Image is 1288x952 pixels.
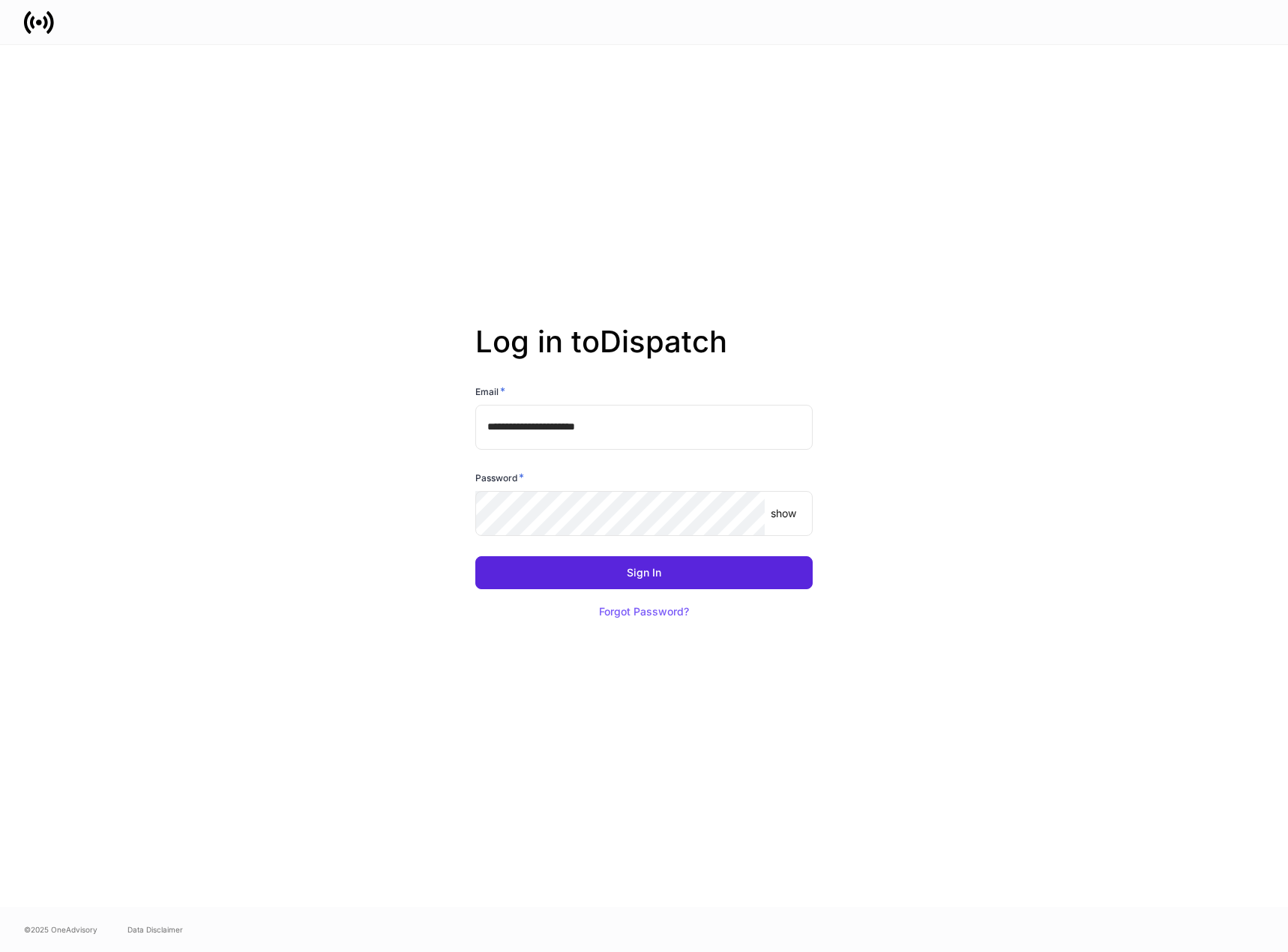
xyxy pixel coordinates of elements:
button: Sign In [475,556,813,589]
span: © 2025 OneAdvisory [24,924,97,936]
p: show [771,506,796,521]
div: Sign In [627,567,661,578]
a: Data Disclaimer [127,924,183,936]
h6: Email [475,384,505,399]
button: Forgot Password? [580,595,708,628]
h6: Password [475,470,524,485]
h2: Log in to Dispatch [475,324,813,384]
div: Forgot Password? [599,606,689,617]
